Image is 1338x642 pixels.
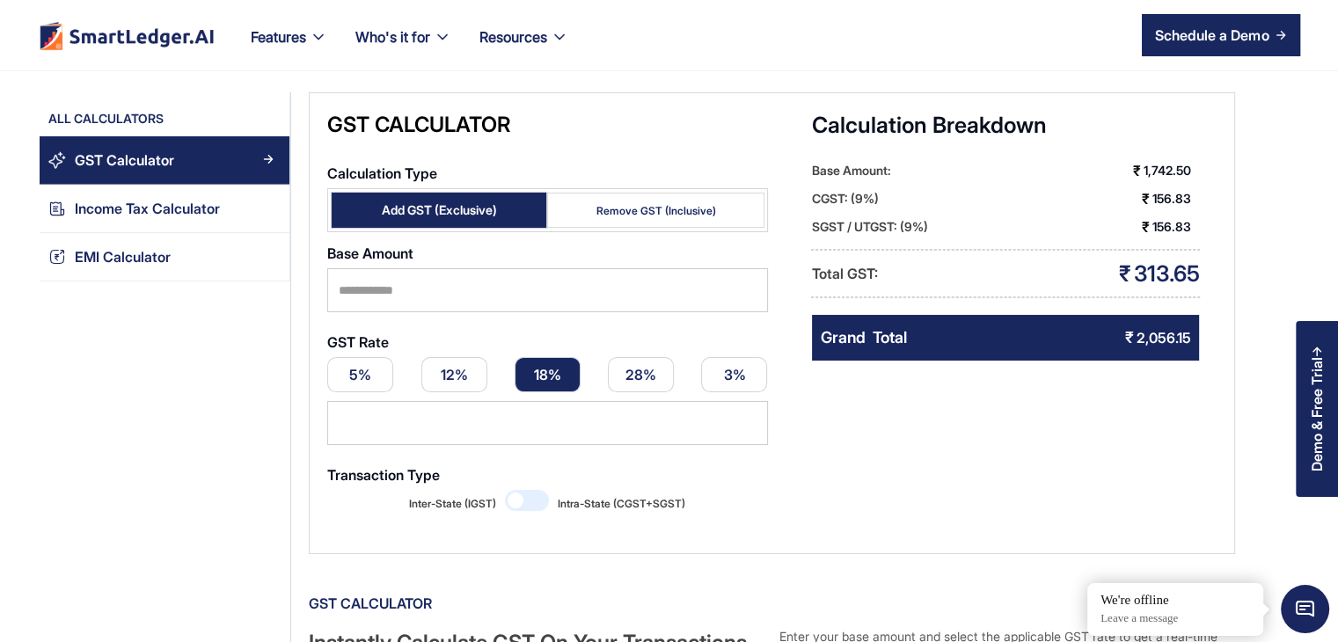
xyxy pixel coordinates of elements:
img: arrow right icon [1276,30,1286,40]
label: Calculation Type [327,165,767,181]
div: ₹ [1141,213,1149,241]
div: ₹ [1124,324,1133,352]
div: Features [237,25,341,70]
a: Income Tax CalculatorArrow Right Blue [40,185,289,233]
div: CGST: [812,185,848,213]
div: ₹ [1118,259,1130,288]
div: Remove GST (Inclusive) [596,203,715,218]
div: (9%) [851,185,879,213]
img: Arrow Right Blue [263,251,274,261]
a: 3% [701,357,767,392]
div: 156.83 [1152,213,1199,241]
a: Schedule a Demo [1142,14,1300,56]
div: Resources [479,25,547,49]
div: Income Tax Calculator [75,197,220,221]
span: Inter-State (IGST) [409,490,496,518]
label: GST Rate [327,334,767,350]
span: Intra-State (CGST+SGST) [558,490,685,518]
div: GST Calculator [75,149,174,172]
div: ₹ [1141,185,1149,213]
div: Grand Total [821,324,907,352]
a: GST CalculatorArrow Right Blue [40,136,289,185]
a: home [38,21,216,50]
div: Demo & Free Trial [1309,357,1325,471]
a: EMI CalculatorArrow Right Blue [40,233,289,281]
p: Leave a message [1100,611,1250,626]
div: GST Calculator [327,111,767,139]
div: 1,742.50 [1143,157,1199,185]
label: Transaction Type [327,467,767,483]
label: Base Amount [327,245,767,261]
div: GST Calculator [309,589,1235,617]
img: Arrow Right Blue [263,202,274,213]
form: Email Form [327,157,767,518]
a: 5% [327,357,393,392]
div: Features [251,25,306,49]
div: Resources [465,25,582,70]
img: footer logo [38,21,216,50]
div: Schedule a Demo [1155,25,1269,46]
div: Calculation Breakdown [812,111,1200,139]
div: Total GST: [812,259,878,288]
div: Base Amount: [812,157,891,185]
div: EMI Calculator [75,245,171,269]
div: Who's it for [355,25,430,49]
div: ₹ [1132,157,1140,185]
div: All Calculators [40,110,289,136]
div: Add GST (Exclusive) [382,201,497,219]
img: Arrow Right Blue [263,154,274,164]
span: Chat Widget [1281,585,1329,633]
div: 2,056.15 [1136,324,1190,352]
a: 18% [515,357,581,392]
div: 156.83 [1152,185,1199,213]
div: SGST / UTGST: [812,213,897,241]
div: Who's it for [341,25,465,70]
a: 12% [421,357,487,392]
a: 28% [608,357,674,392]
div: 313.65 [1133,259,1199,288]
div: (9%) [900,213,928,241]
div: We're offline [1100,592,1250,609]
